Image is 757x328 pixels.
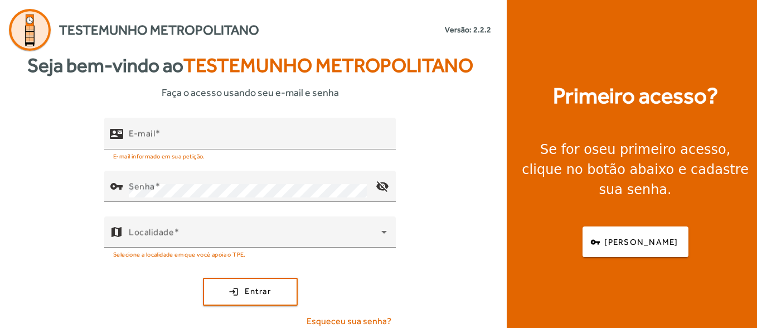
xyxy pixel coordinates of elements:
mat-hint: Selecione a localidade em que você apoia o TPE. [113,248,246,260]
strong: Seja bem-vindo ao [27,51,473,80]
mat-label: Senha [129,181,155,191]
mat-label: E-mail [129,128,155,138]
mat-icon: visibility_off [369,173,396,200]
div: Se for o , clique no botão abaixo e cadastre sua senha. [520,139,750,200]
strong: seu primeiro acesso [592,142,726,157]
img: Logo Agenda [9,9,51,51]
strong: Primeiro acesso? [553,79,718,113]
mat-label: Localidade [129,226,174,237]
mat-hint: E-mail informado em sua petição. [113,149,205,162]
small: Versão: 2.2.2 [445,24,491,36]
span: Faça o acesso usando seu e-mail e senha [162,85,339,100]
button: Entrar [203,278,298,306]
span: Testemunho Metropolitano [59,20,259,40]
button: [PERSON_NAME] [583,226,688,257]
span: Entrar [245,285,271,298]
span: Esqueceu sua senha? [307,315,391,328]
span: Testemunho Metropolitano [183,54,473,76]
mat-icon: vpn_key [110,180,123,193]
mat-icon: contact_mail [110,127,123,140]
mat-icon: map [110,225,123,239]
span: [PERSON_NAME] [604,236,678,249]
